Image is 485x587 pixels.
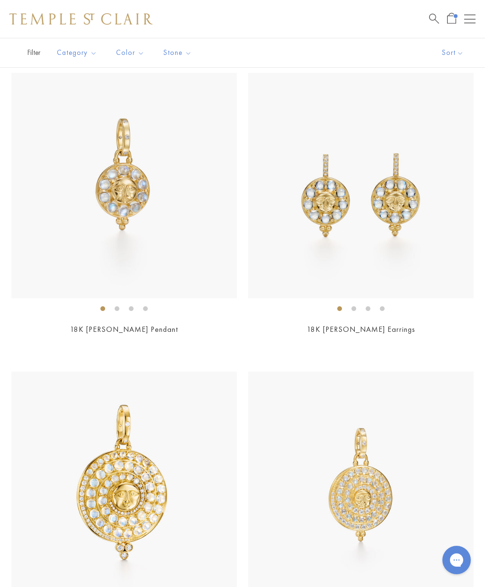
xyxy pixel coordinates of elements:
a: 18K [PERSON_NAME] Pendant [70,324,178,334]
button: Show sort by [421,38,485,67]
span: Color [111,47,152,59]
iframe: Gorgias live chat messenger [438,543,476,578]
button: Open navigation [464,13,476,25]
button: Category [50,42,104,63]
span: Category [52,47,104,59]
img: P34861-LUNAHABM [11,73,237,298]
span: Stone [159,47,199,59]
img: E34861-LUNAHABM [248,73,474,298]
img: Temple St. Clair [9,13,153,25]
a: 18K [PERSON_NAME] Earrings [307,324,415,334]
button: Stone [156,42,199,63]
a: Search [429,13,439,25]
button: Color [109,42,152,63]
a: Open Shopping Bag [447,13,456,25]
